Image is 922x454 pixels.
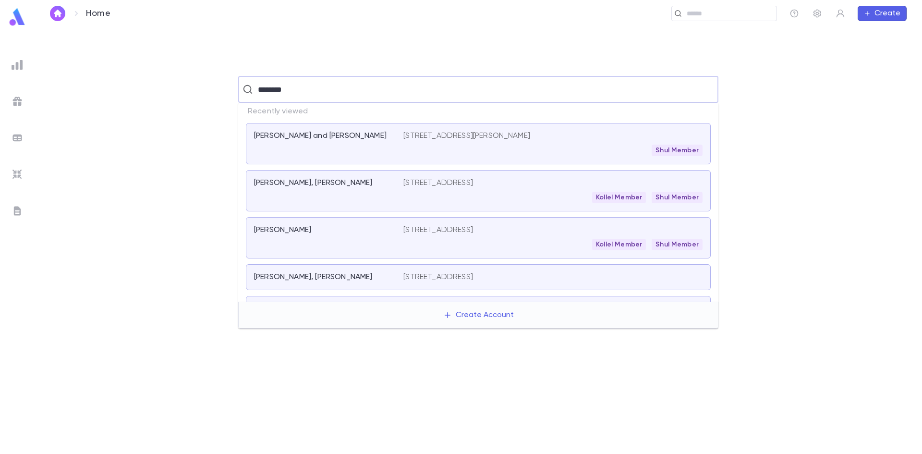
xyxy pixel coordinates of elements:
img: campaigns_grey.99e729a5f7ee94e3726e6486bddda8f1.svg [12,96,23,107]
p: [STREET_ADDRESS] [403,272,473,282]
p: [PERSON_NAME], [PERSON_NAME] [254,178,372,188]
img: home_white.a664292cf8c1dea59945f0da9f25487c.svg [52,10,63,17]
span: Shul Member [652,194,703,201]
p: Home [86,8,110,19]
p: [STREET_ADDRESS][PERSON_NAME] [403,131,530,141]
img: reports_grey.c525e4749d1bce6a11f5fe2a8de1b229.svg [12,59,23,71]
button: Create [858,6,907,21]
span: Kollel Member [592,241,646,248]
img: imports_grey.530a8a0e642e233f2baf0ef88e8c9fcb.svg [12,169,23,180]
p: Recently viewed [238,103,718,120]
span: Shul Member [652,241,703,248]
button: Create Account [436,306,522,324]
span: Kollel Member [592,194,646,201]
p: [STREET_ADDRESS] [403,178,473,188]
p: [STREET_ADDRESS] [403,225,473,235]
img: batches_grey.339ca447c9d9533ef1741baa751efc33.svg [12,132,23,144]
img: logo [8,8,27,26]
img: letters_grey.7941b92b52307dd3b8a917253454ce1c.svg [12,205,23,217]
p: [PERSON_NAME] [254,225,311,235]
span: Shul Member [652,147,703,154]
p: [PERSON_NAME], [PERSON_NAME] [254,272,372,282]
p: [PERSON_NAME] and [PERSON_NAME] [254,131,387,141]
